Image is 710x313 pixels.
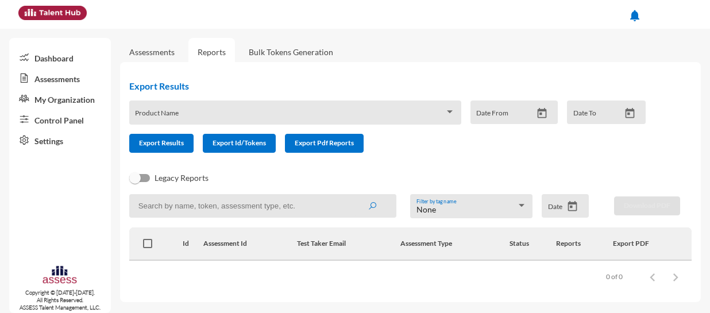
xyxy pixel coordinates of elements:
[42,265,78,287] img: assesscompany-logo.png
[9,289,111,311] p: Copyright © [DATE]-[DATE]. All Rights Reserved. ASSESS Talent Management, LLC.
[295,138,354,147] span: Export Pdf Reports
[203,227,297,261] th: Assessment Id
[9,47,111,68] a: Dashboard
[9,68,111,88] a: Assessments
[129,134,194,153] button: Export Results
[641,265,664,288] button: Previous page
[556,227,613,261] th: Reports
[139,138,184,147] span: Export Results
[416,204,436,214] span: None
[203,134,276,153] button: Export Id/Tokens
[620,107,640,119] button: Open calendar
[285,134,364,153] button: Export Pdf Reports
[628,9,642,22] mat-icon: notifications
[606,272,623,281] div: 0 of 0
[297,227,400,261] th: Test Taker Email
[613,227,692,261] th: Export PDF
[129,47,175,57] a: Assessments
[9,88,111,109] a: My Organization
[624,201,670,210] span: Download PDF
[183,227,204,261] th: Id
[532,107,552,119] button: Open calendar
[510,227,556,261] th: Status
[129,261,692,293] mat-paginator: Select page
[9,109,111,130] a: Control Panel
[155,171,209,185] span: Legacy Reports
[129,194,396,218] input: Search by name, token, assessment type, etc.
[400,227,510,261] th: Assessment Type
[129,80,655,91] h2: Export Results
[188,38,235,66] a: Reports
[614,196,680,215] button: Download PDF
[240,38,342,66] a: Bulk Tokens Generation
[213,138,266,147] span: Export Id/Tokens
[562,200,582,212] button: Open calendar
[664,265,687,288] button: Next page
[9,130,111,150] a: Settings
